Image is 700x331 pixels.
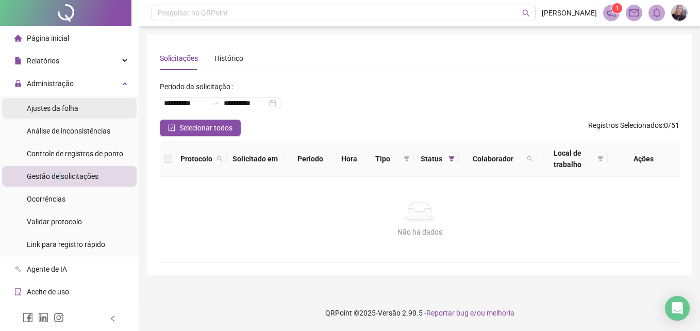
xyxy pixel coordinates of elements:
[27,218,82,226] span: Validar protocolo
[365,153,399,164] span: Tipo
[139,295,700,331] footer: QRPoint © 2025 - 2.90.5 -
[652,8,661,18] span: bell
[522,9,530,17] span: search
[27,172,98,180] span: Gestão de solicitações
[160,78,237,95] label: Período da solicitação
[27,57,59,65] span: Relatórios
[446,151,457,167] span: filter
[38,312,48,323] span: linkedin
[27,150,123,158] span: Controle de registros de ponto
[27,104,78,112] span: Ajustes da folha
[612,3,622,13] sup: 1
[211,99,220,107] span: swap-right
[27,288,69,296] span: Aceite de uso
[14,57,22,64] span: file
[160,120,241,136] button: Selecionar todos
[284,141,337,177] th: Período
[27,195,65,203] span: Ocorrências
[27,265,67,273] span: Agente de IA
[595,145,606,172] span: filter
[597,156,604,162] span: filter
[214,151,225,167] span: search
[612,153,675,164] div: Ações
[27,79,74,88] span: Administração
[179,122,232,134] span: Selecionar todos
[227,141,284,177] th: Solicitado em
[23,312,33,323] span: facebook
[109,315,116,322] span: left
[168,124,175,131] span: check-square
[672,5,687,21] img: 75829
[54,312,64,323] span: instagram
[214,53,243,64] div: Histórico
[542,7,597,19] span: [PERSON_NAME]
[180,153,212,164] span: Protocolo
[160,53,198,64] div: Solicitações
[629,8,639,18] span: mail
[216,156,223,162] span: search
[27,240,105,249] span: Link para registro rápido
[525,151,535,167] span: search
[527,156,533,162] span: search
[27,127,110,135] span: Análise de inconsistências
[27,34,69,42] span: Página inicial
[418,153,445,164] span: Status
[665,296,690,321] div: Open Intercom Messenger
[404,156,410,162] span: filter
[172,226,667,238] div: Não há dados
[607,8,616,18] span: notification
[14,288,22,295] span: audit
[588,121,662,129] span: Registros Selecionados
[615,5,619,12] span: 1
[211,99,220,107] span: to
[426,309,514,317] span: Reportar bug e/ou melhoria
[14,35,22,42] span: home
[541,147,593,170] span: Local de trabalho
[588,120,679,136] span: : 0 / 51
[14,80,22,87] span: lock
[378,309,401,317] span: Versão
[463,153,523,164] span: Colaborador
[337,141,361,177] th: Hora
[402,151,412,167] span: filter
[448,156,455,162] span: filter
